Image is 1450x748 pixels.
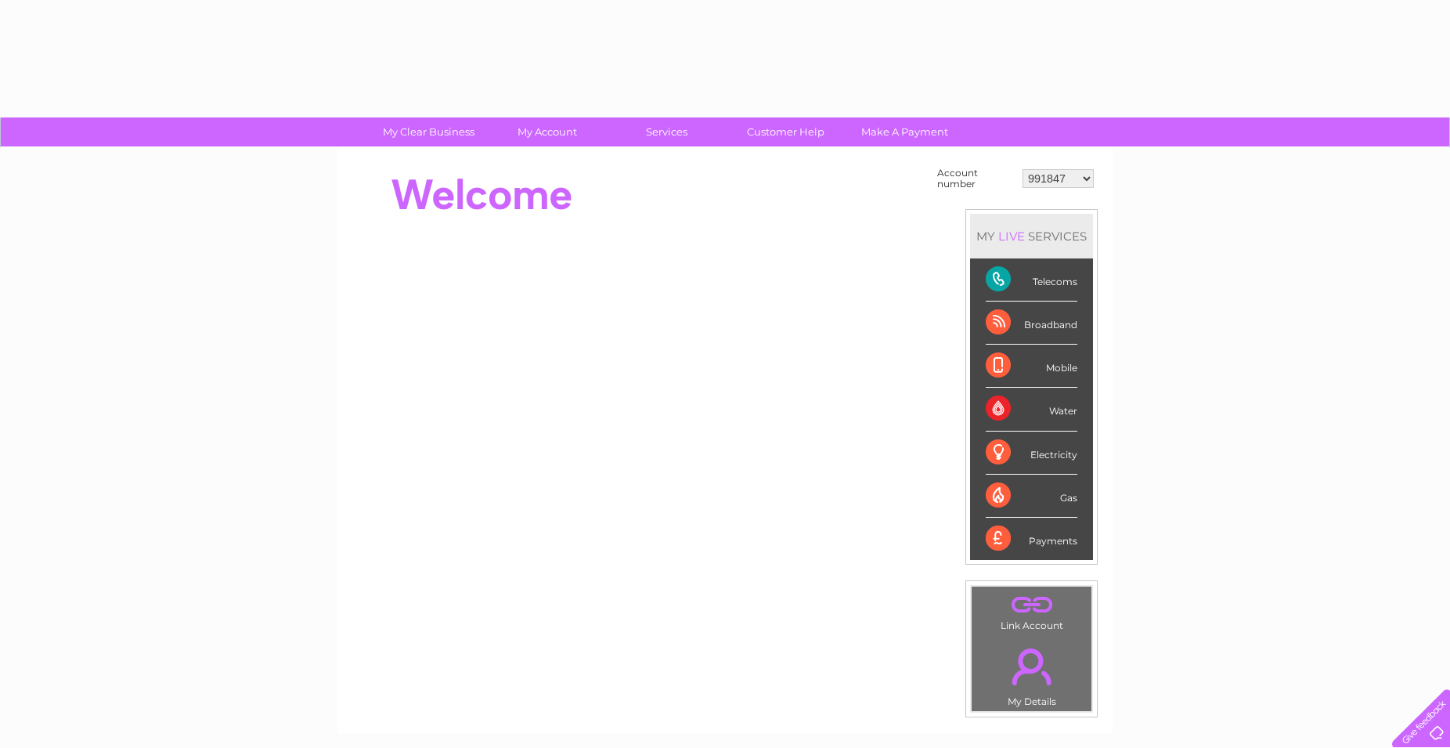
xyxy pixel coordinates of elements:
[986,432,1077,475] div: Electricity
[995,229,1028,244] div: LIVE
[602,117,731,146] a: Services
[986,302,1077,345] div: Broadband
[840,117,969,146] a: Make A Payment
[971,635,1092,712] td: My Details
[986,475,1077,518] div: Gas
[976,591,1087,618] a: .
[970,214,1093,258] div: MY SERVICES
[364,117,493,146] a: My Clear Business
[986,258,1077,302] div: Telecoms
[976,639,1087,694] a: .
[933,164,1019,193] td: Account number
[483,117,612,146] a: My Account
[986,388,1077,431] div: Water
[986,518,1077,560] div: Payments
[971,586,1092,635] td: Link Account
[986,345,1077,388] div: Mobile
[721,117,850,146] a: Customer Help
